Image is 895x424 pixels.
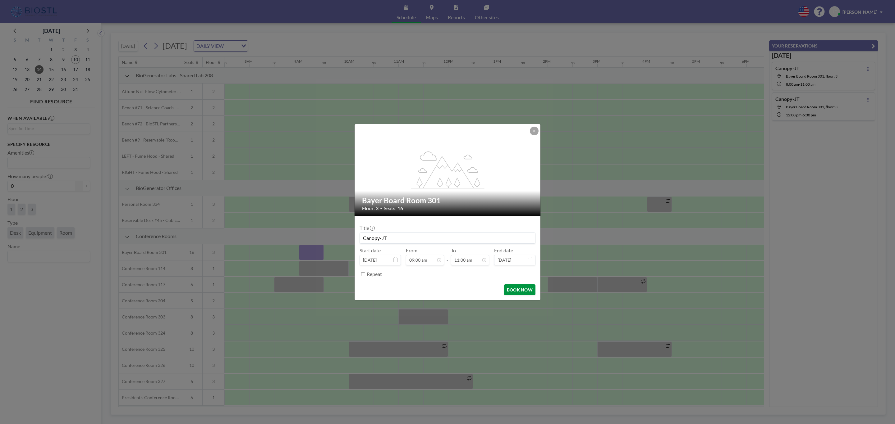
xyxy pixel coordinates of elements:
[362,196,534,205] h2: Bayer Board Room 301
[504,284,535,295] button: BOOK NOW
[367,271,382,277] label: Repeat
[360,233,535,243] input: JT's reservation
[411,151,484,188] g: flex-grow: 1.2;
[384,205,403,211] span: Seats: 16
[360,225,374,231] label: Title
[451,247,456,254] label: To
[447,250,448,263] span: -
[494,247,513,254] label: End date
[360,247,381,254] label: Start date
[362,205,379,211] span: Floor: 3
[406,247,417,254] label: From
[380,206,382,210] span: •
